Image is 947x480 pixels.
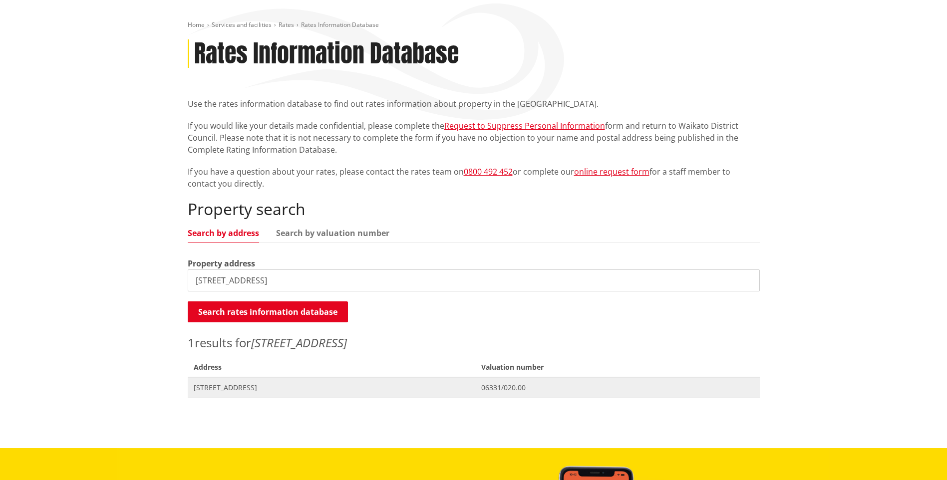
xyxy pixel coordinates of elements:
[188,21,760,29] nav: breadcrumb
[212,20,272,29] a: Services and facilities
[475,357,759,377] span: Valuation number
[279,20,294,29] a: Rates
[188,98,760,110] p: Use the rates information database to find out rates information about property in the [GEOGRAPHI...
[188,229,259,237] a: Search by address
[188,200,760,219] h2: Property search
[276,229,389,237] a: Search by valuation number
[251,334,347,351] em: [STREET_ADDRESS]
[188,269,760,291] input: e.g. Duke Street NGARUAWAHIA
[188,301,348,322] button: Search rates information database
[188,257,255,269] label: Property address
[901,438,937,474] iframe: Messenger Launcher
[188,334,195,351] span: 1
[188,377,760,398] a: [STREET_ADDRESS] 06331/020.00
[188,120,760,156] p: If you would like your details made confidential, please complete the form and return to Waikato ...
[574,166,649,177] a: online request form
[301,20,379,29] span: Rates Information Database
[188,20,205,29] a: Home
[194,39,459,68] h1: Rates Information Database
[188,334,760,352] p: results for
[464,166,513,177] a: 0800 492 452
[194,383,470,393] span: [STREET_ADDRESS]
[444,120,605,131] a: Request to Suppress Personal Information
[188,166,760,190] p: If you have a question about your rates, please contact the rates team on or complete our for a s...
[481,383,753,393] span: 06331/020.00
[188,357,476,377] span: Address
